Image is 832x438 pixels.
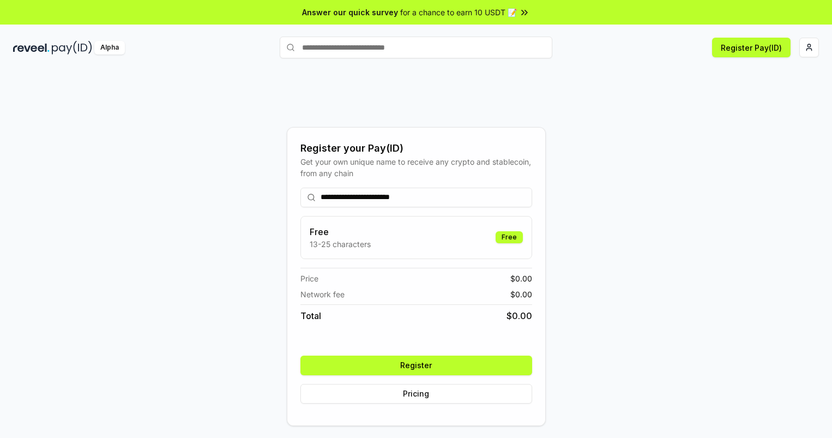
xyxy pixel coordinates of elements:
[300,156,532,179] div: Get your own unique name to receive any crypto and stablecoin, from any chain
[300,356,532,375] button: Register
[94,41,125,55] div: Alpha
[310,225,371,238] h3: Free
[400,7,517,18] span: for a chance to earn 10 USDT 📝
[310,238,371,250] p: 13-25 characters
[302,7,398,18] span: Answer our quick survey
[13,41,50,55] img: reveel_dark
[510,273,532,284] span: $ 0.00
[496,231,523,243] div: Free
[52,41,92,55] img: pay_id
[300,141,532,156] div: Register your Pay(ID)
[300,289,345,300] span: Network fee
[300,273,318,284] span: Price
[507,309,532,322] span: $ 0.00
[712,38,791,57] button: Register Pay(ID)
[300,384,532,404] button: Pricing
[300,309,321,322] span: Total
[510,289,532,300] span: $ 0.00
